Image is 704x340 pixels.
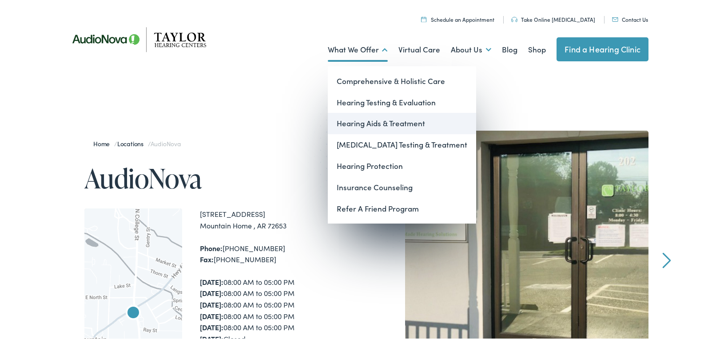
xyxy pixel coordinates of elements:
a: [MEDICAL_DATA] Testing & Treatment [328,132,476,154]
div: [PHONE_NUMBER] [PHONE_NUMBER] [200,241,355,264]
a: Hearing Testing & Evaluation [328,90,476,112]
strong: [DATE]: [200,298,223,308]
a: Refer A Friend Program [328,196,476,218]
a: What We Offer [328,32,388,64]
div: [STREET_ADDRESS] Mountain Home , AR 72653 [200,207,355,229]
a: Contact Us [612,14,648,21]
a: Virtual Care [398,32,440,64]
a: Schedule an Appointment [421,14,494,21]
span: AudioNova [151,137,181,146]
img: utility icon [511,15,517,20]
a: Hearing Protection [328,154,476,175]
img: utility icon [612,16,618,20]
div: AudioNova [123,301,144,323]
a: Next [663,251,671,267]
a: Comprehensive & Holistic Care [328,69,476,90]
a: Take Online [MEDICAL_DATA] [511,14,595,21]
strong: [DATE]: [200,309,223,319]
a: Locations [117,137,148,146]
h1: AudioNova [84,162,355,191]
strong: [DATE]: [200,275,223,285]
a: Shop [528,32,546,64]
span: / / [93,137,181,146]
a: Find a Hearing Clinic [557,36,648,60]
a: About Us [451,32,491,64]
strong: [DATE]: [200,320,223,330]
img: utility icon [421,15,426,20]
a: Hearing Aids & Treatment [328,111,476,132]
a: Blog [502,32,517,64]
strong: Fax: [200,252,214,262]
a: Insurance Counseling [328,175,476,196]
strong: Phone: [200,241,223,251]
strong: [DATE]: [200,286,223,296]
a: Home [93,137,114,146]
